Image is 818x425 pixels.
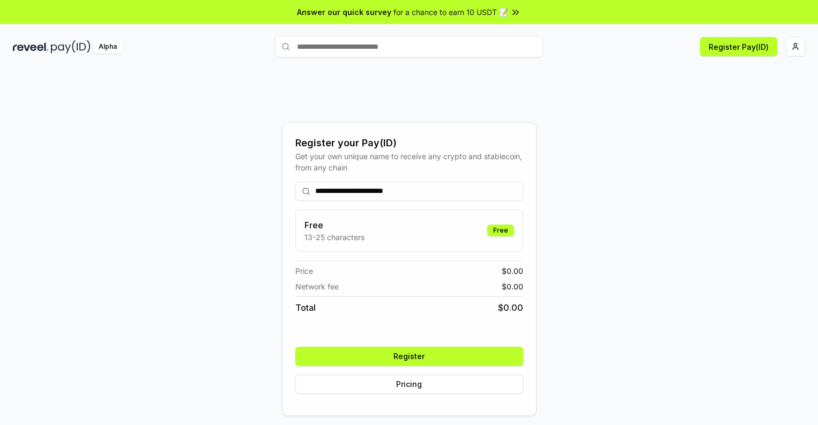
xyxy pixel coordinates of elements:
[295,375,523,394] button: Pricing
[13,40,49,54] img: reveel_dark
[295,281,339,292] span: Network fee
[295,136,523,151] div: Register your Pay(ID)
[295,265,313,277] span: Price
[393,6,508,18] span: for a chance to earn 10 USDT 📝
[51,40,91,54] img: pay_id
[304,232,365,243] p: 13-25 characters
[295,347,523,366] button: Register
[304,219,365,232] h3: Free
[498,301,523,314] span: $ 0.00
[297,6,391,18] span: Answer our quick survey
[295,301,316,314] span: Total
[502,265,523,277] span: $ 0.00
[487,225,514,236] div: Free
[93,40,123,54] div: Alpha
[502,281,523,292] span: $ 0.00
[700,37,777,56] button: Register Pay(ID)
[295,151,523,173] div: Get your own unique name to receive any crypto and stablecoin, from any chain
